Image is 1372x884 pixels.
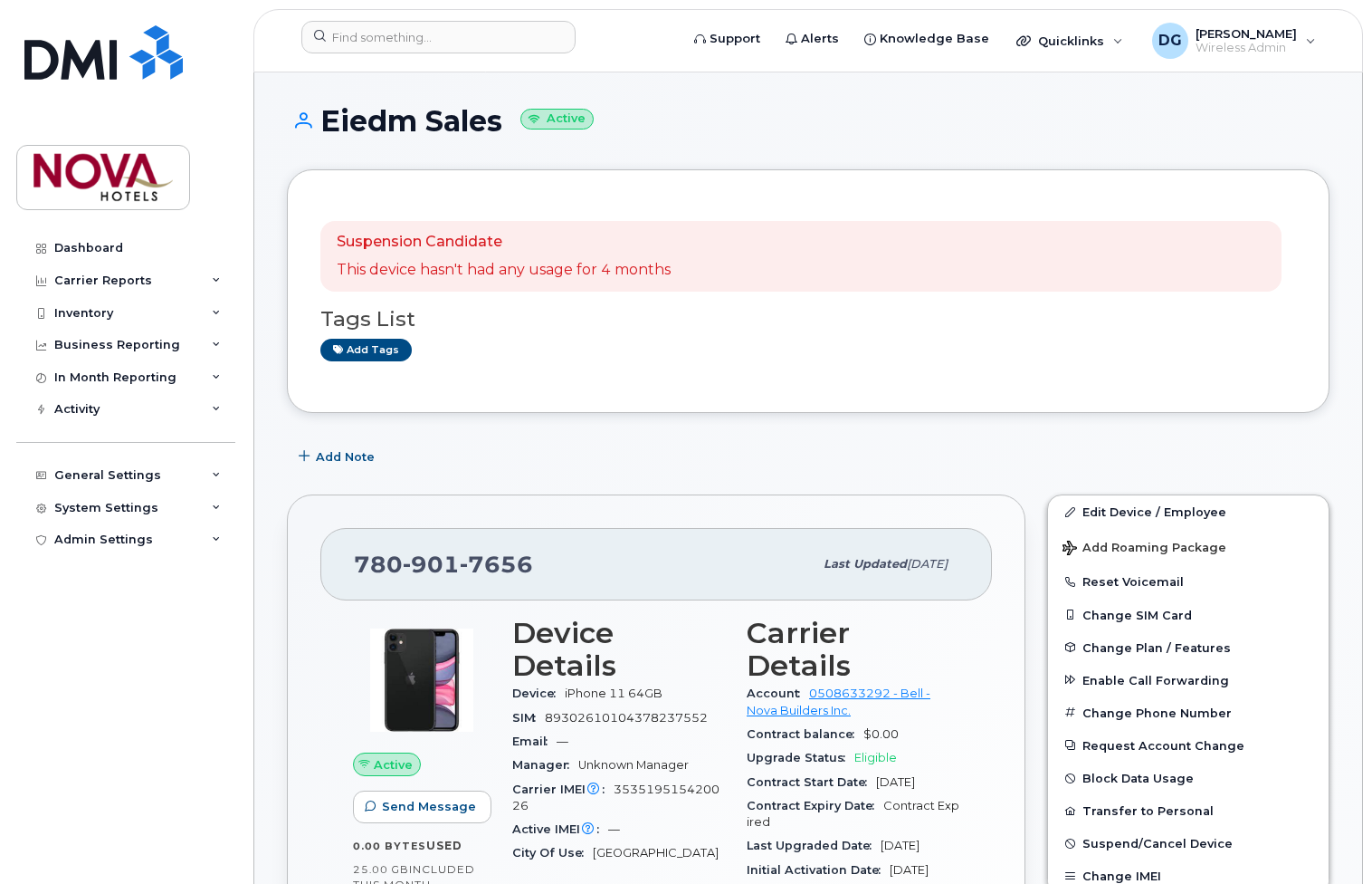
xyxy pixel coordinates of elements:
span: SIM [512,711,545,725]
span: Initial Activation Date [747,863,890,877]
span: [GEOGRAPHIC_DATA] [593,846,719,860]
span: [DATE] [907,557,948,571]
button: Block Data Usage [1048,762,1329,794]
span: 25.00 GB [353,863,409,876]
span: used [426,839,462,852]
p: This device hasn't had any usage for 4 months [337,260,671,281]
span: [DATE] [876,775,915,789]
span: Contract Start Date [747,775,876,789]
a: Add tags [320,339,412,361]
span: Email [512,735,557,748]
a: 0508633292 - Bell - Nova Builders Inc. [747,687,930,716]
span: Manager [512,758,578,772]
span: Add Note [316,448,375,466]
button: Change Plan / Features [1048,631,1329,664]
a: Edit Device / Employee [1048,495,1329,528]
span: Contract Expiry Date [747,799,883,812]
button: Reset Voicemail [1048,565,1329,598]
span: 780 [354,551,533,578]
button: Change SIM Card [1048,599,1329,631]
span: Send Message [382,798,476,815]
span: Active IMEI [512,822,608,836]
button: Enable Call Forwarding [1048,664,1329,697]
span: Suspend/Cancel Device [1082,837,1233,850]
span: Device [512,687,565,700]
span: Change Plan / Features [1082,640,1231,654]
img: iPhone_11.jpg [367,626,476,735]
span: Carrier IMEI [512,783,614,796]
span: [DATE] [890,863,929,877]
button: Request Account Change [1048,729,1329,762]
span: Last Upgraded Date [747,839,881,852]
span: City Of Use [512,846,593,860]
span: $0.00 [863,727,899,741]
span: 353519515420026 [512,783,719,812]
span: Contract balance [747,727,863,741]
button: Change Phone Number [1048,697,1329,729]
span: Unknown Manager [578,758,689,772]
button: Add Note [287,440,390,473]
span: 89302610104378237552 [545,711,708,725]
span: — [557,735,568,748]
span: Add Roaming Package [1062,541,1226,558]
span: 901 [403,551,460,578]
span: — [608,822,620,836]
small: Active [520,109,594,130]
span: Last updated [824,557,907,571]
span: 7656 [460,551,533,578]
button: Add Roaming Package [1048,528,1329,565]
span: Eligible [854,751,897,764]
p: Suspension Candidate [337,232,671,253]
h3: Tags List [320,308,1296,331]
span: 0.00 Bytes [353,840,426,852]
h1: Eiedm Sales [287,105,1329,137]
span: Active [374,756,413,773]
button: Suspend/Cancel Device [1048,827,1329,860]
button: Transfer to Personal [1048,794,1329,827]
span: iPhone 11 64GB [565,687,662,700]
span: [DATE] [881,839,919,852]
span: Enable Call Forwarding [1082,673,1229,687]
span: Upgrade Status [747,751,854,764]
h3: Device Details [512,617,725,682]
span: Account [747,687,809,700]
h3: Carrier Details [747,617,959,682]
button: Send Message [353,791,491,823]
